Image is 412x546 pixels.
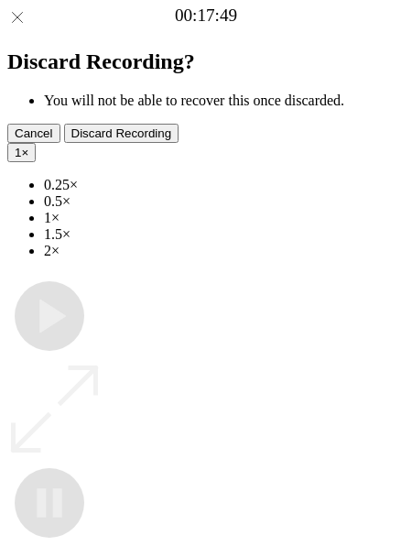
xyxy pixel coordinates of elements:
[7,124,60,143] button: Cancel
[44,210,405,226] li: 1×
[175,5,237,26] a: 00:17:49
[64,124,179,143] button: Discard Recording
[15,146,21,159] span: 1
[44,93,405,109] li: You will not be able to recover this once discarded.
[44,177,405,193] li: 0.25×
[7,49,405,74] h2: Discard Recording?
[44,193,405,210] li: 0.5×
[44,243,405,259] li: 2×
[7,143,36,162] button: 1×
[44,226,405,243] li: 1.5×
